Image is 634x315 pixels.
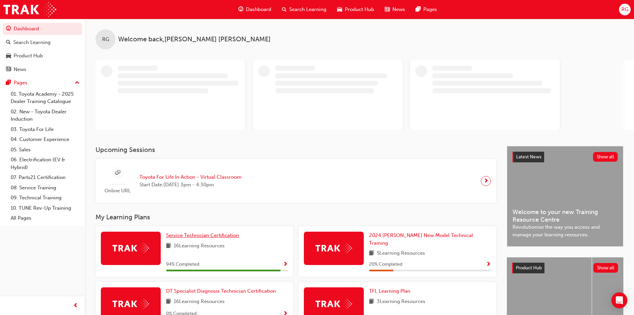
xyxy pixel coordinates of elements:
a: 2024 [PERSON_NAME] New Model Technical Training [369,232,491,247]
span: Welcome to your new Training Resource Centre [513,208,618,223]
span: Search Learning [289,6,326,13]
h3: Upcoming Sessions [96,146,496,154]
h3: My Learning Plans [96,213,496,221]
span: Revolutionise the way you access and manage your learning resources. [513,223,618,238]
button: Show Progress [283,260,288,269]
span: RG [621,6,628,13]
a: 03. Toyota For Life [8,124,82,135]
a: Product HubShow all [512,263,618,273]
a: 01. Toyota Academy - 2025 Dealer Training Catalogue [8,89,82,107]
a: DT Specialist Diagnosis Technician Certification [166,287,279,295]
span: Dashboard [246,6,271,13]
span: Welcome back , [PERSON_NAME] [PERSON_NAME] [118,36,271,43]
span: 5 Learning Resources [377,249,425,258]
span: book-icon [369,298,374,306]
span: Start Date: [DATE] 3pm - 4:30pm [139,181,242,189]
a: 04. Customer Experience [8,134,82,145]
a: 10. TUNE Rev-Up Training [8,203,82,213]
span: 3 Learning Resources [377,298,425,306]
span: 20 % Completed [369,261,402,268]
span: book-icon [166,298,171,306]
a: guage-iconDashboard [233,3,277,16]
a: 09. Technical Training [8,193,82,203]
span: search-icon [6,40,11,46]
a: pages-iconPages [410,3,442,16]
span: TFL Learning Plan [369,288,410,294]
a: Latest NewsShow all [513,152,618,162]
span: 16 Learning Resources [174,298,225,306]
span: pages-icon [6,80,11,86]
span: 2024 [PERSON_NAME] New Model Technical Training [369,232,473,246]
span: sessionType_ONLINE_URL-icon [115,169,120,177]
a: Search Learning [3,36,82,49]
span: Toyota For Life In Action - Virtual Classroom [139,173,242,181]
span: news-icon [385,5,390,14]
a: Product Hub [3,50,82,62]
button: Show all [593,263,618,273]
span: book-icon [166,242,171,250]
span: guage-icon [238,5,243,14]
button: Show Progress [486,260,491,269]
span: Product Hub [516,265,542,271]
button: Pages [3,77,82,89]
span: Online URL [101,187,134,195]
a: Online URLToyota For Life In Action - Virtual ClassroomStart Date:[DATE] 3pm - 4:30pm [101,164,491,197]
span: up-icon [75,79,80,87]
span: Show Progress [283,262,288,268]
img: Trak [112,299,149,309]
span: 94 % Completed [166,261,199,268]
button: Show all [593,152,618,162]
span: news-icon [6,67,11,73]
a: TFL Learning Plan [369,287,413,295]
a: news-iconNews [379,3,410,16]
span: News [392,6,405,13]
img: Trak [112,243,149,253]
span: Pages [423,6,437,13]
span: Show Progress [486,262,491,268]
span: pages-icon [416,5,421,14]
span: car-icon [337,5,342,14]
span: search-icon [282,5,287,14]
a: Dashboard [3,23,82,35]
a: Service Technician Certification [166,232,242,239]
div: Search Learning [13,39,51,46]
span: DT Specialist Diagnosis Technician Certification [166,288,276,294]
button: RG [619,4,631,15]
span: guage-icon [6,26,11,32]
span: Product Hub [345,6,374,13]
div: Product Hub [14,52,43,60]
img: Trak [3,2,56,17]
div: Pages [14,79,27,87]
span: RG [102,36,109,43]
a: 06. Electrification (EV & Hybrid) [8,155,82,172]
a: All Pages [8,213,82,223]
div: Open Intercom Messenger [611,292,627,308]
a: 02. New - Toyota Dealer Induction [8,107,82,124]
span: Latest News [516,154,541,160]
span: 16 Learning Resources [174,242,225,250]
a: 05. Sales [8,145,82,155]
a: News [3,63,82,76]
span: next-icon [484,176,489,186]
button: DashboardSearch LearningProduct HubNews [3,21,82,77]
a: 07. Parts21 Certification [8,172,82,183]
span: car-icon [6,53,11,59]
img: Trak [316,243,352,253]
img: Trak [316,299,352,309]
span: prev-icon [73,302,78,310]
a: search-iconSearch Learning [277,3,332,16]
span: Service Technician Certification [166,232,239,238]
a: car-iconProduct Hub [332,3,379,16]
div: News [14,66,26,73]
a: Latest NewsShow allWelcome to your new Training Resource CentreRevolutionise the way you access a... [507,146,623,247]
a: 08. Service Training [8,183,82,193]
span: book-icon [369,249,374,258]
